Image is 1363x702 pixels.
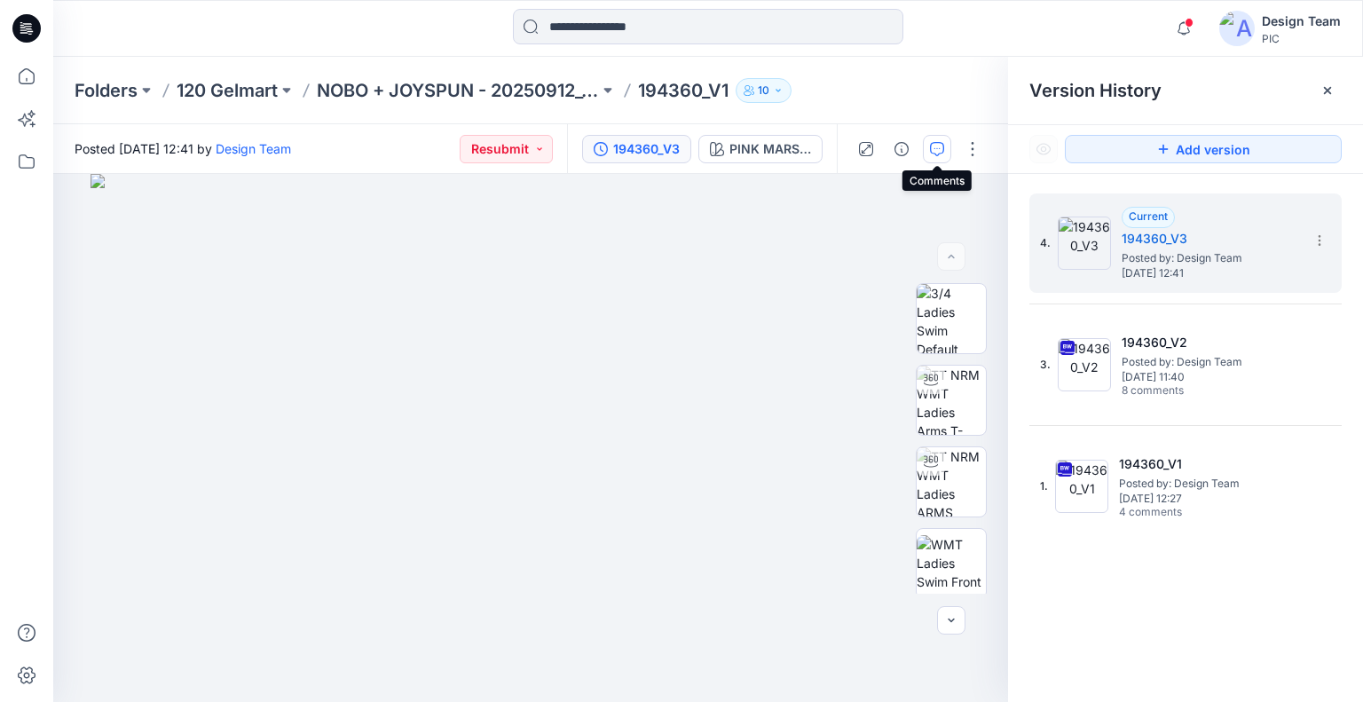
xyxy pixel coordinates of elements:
div: PIC [1262,32,1341,45]
button: Show Hidden Versions [1029,135,1058,163]
span: 8 comments [1122,384,1246,398]
span: Posted [DATE] 12:41 by [75,139,291,158]
span: Posted by: Design Team [1119,475,1296,493]
span: 4. [1040,235,1051,251]
button: 194360_V3 [582,135,691,163]
span: 4 comments [1119,506,1243,520]
h5: 194360_V2 [1122,332,1299,353]
span: [DATE] 11:40 [1122,371,1299,383]
img: 194360_V3 [1058,217,1111,270]
a: NOBO + JOYSPUN - 20250912_120_GC [317,78,599,103]
span: Posted by: Design Team [1122,353,1299,371]
a: 120 Gelmart [177,78,278,103]
button: 10 [736,78,792,103]
span: Version History [1029,80,1162,101]
a: Design Team [216,141,291,156]
div: PINK MARSHMELLOW [729,139,811,159]
button: Add version [1065,135,1342,163]
h5: 194360_V1 [1119,454,1296,475]
img: eyJhbGciOiJIUzI1NiIsImtpZCI6IjAiLCJzbHQiOiJzZXMiLCJ0eXAiOiJKV1QifQ.eyJkYXRhIjp7InR5cGUiOiJzdG9yYW... [91,174,971,702]
img: 194360_V2 [1058,338,1111,391]
button: Details [887,135,916,163]
h5: 194360_V3 [1122,228,1299,249]
span: [DATE] 12:41 [1122,267,1299,280]
img: 194360_V1 [1055,460,1108,513]
span: Posted by: Design Team [1122,249,1299,267]
div: 194360_V3 [613,139,680,159]
img: avatar [1219,11,1255,46]
span: Current [1129,209,1168,223]
img: 3/4 Ladies Swim Default [917,284,986,353]
img: TT NRM WMT Ladies ARMS DOWN [917,447,986,517]
button: PINK MARSHMELLOW [698,135,823,163]
div: Design Team [1262,11,1341,32]
img: TT NRM WMT Ladies Arms T-POSE [917,366,986,435]
p: 10 [758,81,769,100]
span: [DATE] 12:27 [1119,493,1296,505]
a: Folders [75,78,138,103]
button: Close [1320,83,1335,98]
img: WMT Ladies Swim Front [917,535,986,591]
span: 3. [1040,357,1051,373]
p: 194360_V1 [638,78,729,103]
span: 1. [1040,478,1048,494]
